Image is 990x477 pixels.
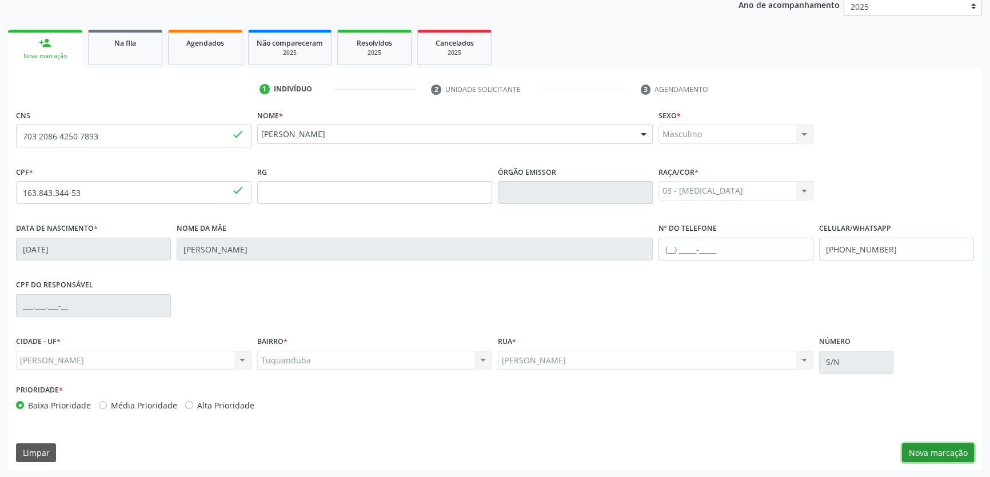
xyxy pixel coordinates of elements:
label: CNS [16,107,30,125]
label: Nº do Telefone [658,220,717,238]
label: Número [819,333,851,351]
span: Cancelados [436,38,474,48]
span: done [231,184,244,197]
div: 2025 [257,49,323,57]
span: [PERSON_NAME] [261,129,630,140]
label: Baixa Prioridade [28,399,91,411]
label: Alta Prioridade [197,399,254,411]
label: Rua [498,333,516,351]
label: Celular/WhatsApp [819,220,891,238]
input: __/__/____ [16,238,171,260]
div: Indivíduo [274,84,312,94]
label: Órgão emissor [498,163,556,181]
label: RG [257,163,267,181]
input: (__) _____-_____ [658,238,813,260]
label: Nome da mãe [177,220,226,238]
label: CPF [16,163,33,181]
label: BAIRRO [257,333,288,351]
span: Resolvidos [357,38,392,48]
input: (__) _____-_____ [819,238,974,260]
div: 2025 [426,49,483,57]
div: 1 [260,84,270,94]
span: Na fila [114,38,136,48]
label: Prioridade [16,382,63,399]
div: 2025 [346,49,403,57]
label: Média Prioridade [111,399,177,411]
label: CIDADE - UF [16,333,61,351]
label: Sexo [658,107,681,125]
span: Não compareceram [257,38,323,48]
label: Data de nascimento [16,220,98,238]
label: Raça/cor [658,163,698,181]
span: done [231,128,244,141]
label: CPF do responsável [16,276,93,294]
span: Agendados [186,38,224,48]
label: Nome [257,107,283,125]
div: person_add [39,37,51,49]
div: Nova marcação [16,52,74,61]
button: Nova marcação [902,443,974,463]
input: ___.___.___-__ [16,294,171,317]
